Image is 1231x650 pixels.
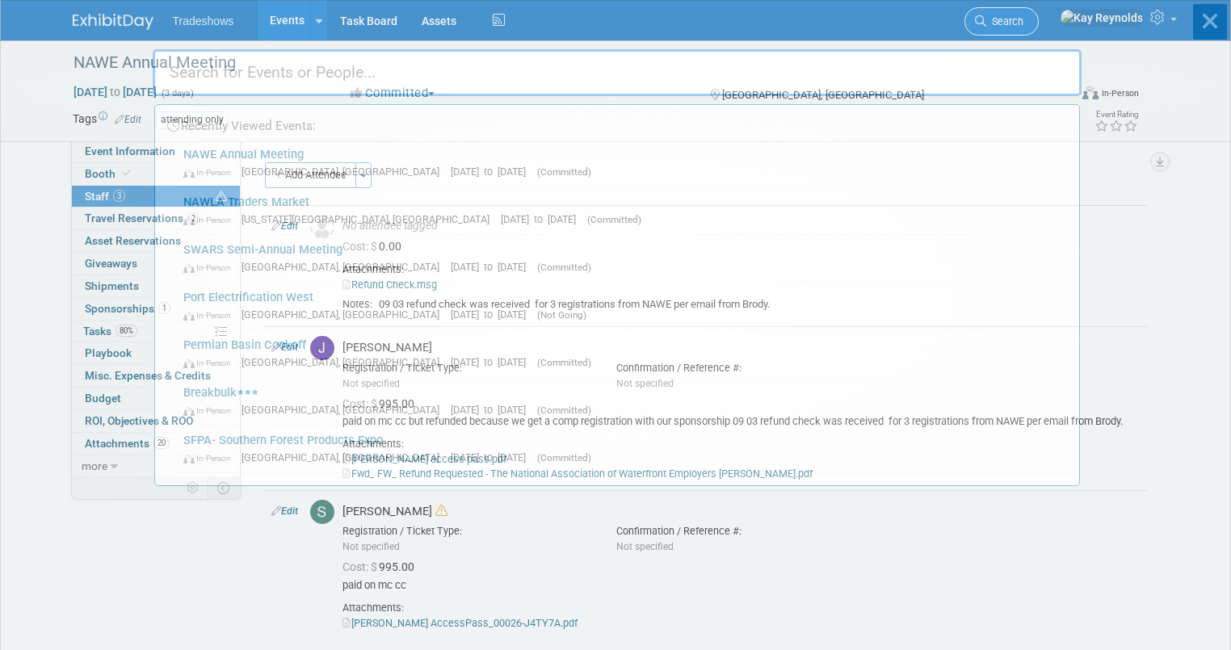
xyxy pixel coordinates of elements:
[183,310,238,321] span: In-Person
[451,166,534,178] span: [DATE] to [DATE]
[537,357,591,368] span: (Committed)
[183,215,238,225] span: In-Person
[153,49,1082,96] input: Search for Events or People...
[451,356,534,368] span: [DATE] to [DATE]
[451,404,534,416] span: [DATE] to [DATE]
[537,262,591,273] span: (Committed)
[537,309,586,321] span: (Not Going)
[175,378,1071,425] a: Breakbulk In-Person [GEOGRAPHIC_DATA], [GEOGRAPHIC_DATA] [DATE] to [DATE] (Committed)
[183,405,238,416] span: In-Person
[242,356,447,368] span: [GEOGRAPHIC_DATA], [GEOGRAPHIC_DATA]
[183,167,238,178] span: In-Person
[175,187,1071,234] a: NAWLA Traders Market In-Person [US_STATE][GEOGRAPHIC_DATA], [GEOGRAPHIC_DATA] [DATE] to [DATE] (C...
[537,452,591,463] span: (Committed)
[175,140,1071,187] a: NAWE Annual Meeting In-Person [GEOGRAPHIC_DATA], [GEOGRAPHIC_DATA] [DATE] to [DATE] (Committed)
[451,451,534,463] span: [DATE] to [DATE]
[183,358,238,368] span: In-Person
[175,330,1071,377] a: Permian Basin Cookoff In-Person [GEOGRAPHIC_DATA], [GEOGRAPHIC_DATA] [DATE] to [DATE] (Committed)
[183,453,238,463] span: In-Person
[501,213,584,225] span: [DATE] to [DATE]
[537,405,591,416] span: (Committed)
[242,213,498,225] span: [US_STATE][GEOGRAPHIC_DATA], [GEOGRAPHIC_DATA]
[175,426,1071,472] a: SFPA- Southern Forest Products Expo In-Person [GEOGRAPHIC_DATA], [GEOGRAPHIC_DATA] [DATE] to [DAT...
[242,404,447,416] span: [GEOGRAPHIC_DATA], [GEOGRAPHIC_DATA]
[183,262,238,273] span: In-Person
[537,166,591,178] span: (Committed)
[451,308,534,321] span: [DATE] to [DATE]
[175,235,1071,282] a: SWARS Semi-Annual Meeting In-Person [GEOGRAPHIC_DATA], [GEOGRAPHIC_DATA] [DATE] to [DATE] (Commit...
[587,214,641,225] span: (Committed)
[242,308,447,321] span: [GEOGRAPHIC_DATA], [GEOGRAPHIC_DATA]
[242,261,447,273] span: [GEOGRAPHIC_DATA], [GEOGRAPHIC_DATA]
[451,261,534,273] span: [DATE] to [DATE]
[175,283,1071,329] a: Port Electrification West In-Person [GEOGRAPHIC_DATA], [GEOGRAPHIC_DATA] [DATE] to [DATE] (Not Go...
[242,166,447,178] span: [GEOGRAPHIC_DATA], [GEOGRAPHIC_DATA]
[242,451,447,463] span: [GEOGRAPHIC_DATA], [GEOGRAPHIC_DATA]
[163,105,1071,140] div: Recently Viewed Events:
